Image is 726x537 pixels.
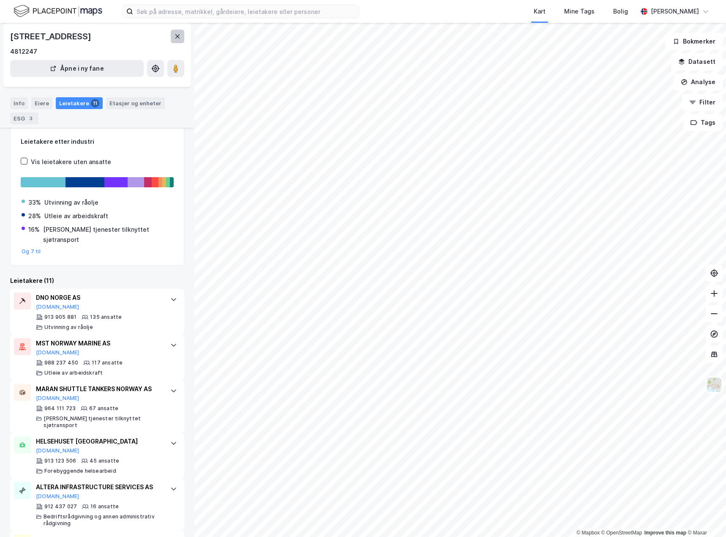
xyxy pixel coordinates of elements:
[28,211,41,221] div: 28%
[576,530,600,536] a: Mapbox
[44,458,76,464] div: 913 123 506
[22,248,41,255] button: Og 7 til
[21,137,174,147] div: Leietakere etter industri
[36,384,162,394] div: MARAN SHUTTLE TANKERS NORWAY AS
[14,4,102,19] img: logo.f888ab2527a4732fd821a326f86c7f29.svg
[534,6,546,16] div: Kart
[44,370,103,376] div: Utleie av arbeidskraft
[36,304,79,310] button: [DOMAIN_NAME]
[10,60,144,77] button: Åpne i ny fane
[56,97,103,109] div: Leietakere
[10,112,38,124] div: ESG
[90,314,122,321] div: 135 ansatte
[36,436,162,447] div: HELSEHUSET [GEOGRAPHIC_DATA]
[44,197,98,208] div: Utvinning av råolje
[36,482,162,492] div: ALTERA INFRASTRUCTURE SERVICES AS
[674,74,723,90] button: Analyse
[10,276,184,286] div: Leietakere (11)
[28,197,41,208] div: 33%
[44,359,78,366] div: 988 237 450
[44,324,93,331] div: Utvinning av råolje
[36,349,79,356] button: [DOMAIN_NAME]
[109,99,161,107] div: Etasjer og enheter
[683,114,723,131] button: Tags
[31,97,52,109] div: Eiere
[684,496,726,537] div: Kontrollprogram for chat
[10,30,93,43] div: [STREET_ADDRESS]
[133,5,359,18] input: Søk på adresse, matrikkel, gårdeiere, leietakere eller personer
[89,405,118,412] div: 67 ansatte
[31,157,111,167] div: Vis leietakere uten ansatte
[44,503,77,510] div: 912 437 027
[644,530,686,536] a: Improve this map
[36,447,79,454] button: [DOMAIN_NAME]
[682,94,723,111] button: Filter
[44,513,162,527] div: Bedriftsrådgivning og annen administrativ rådgivning
[36,493,79,500] button: [DOMAIN_NAME]
[44,468,116,474] div: Forebyggende helsearbeid
[28,225,40,235] div: 16%
[43,225,173,245] div: [PERSON_NAME] tjenester tilknyttet sjøtransport
[36,293,162,303] div: DNO NORGE AS
[90,458,119,464] div: 45 ansatte
[666,33,723,50] button: Bokmerker
[651,6,699,16] div: [PERSON_NAME]
[44,415,162,429] div: [PERSON_NAME] tjenester tilknyttet sjøtransport
[10,97,28,109] div: Info
[91,99,99,107] div: 11
[684,496,726,537] iframe: Chat Widget
[44,211,108,221] div: Utleie av arbeidskraft
[27,114,35,123] div: 3
[44,314,76,321] div: 913 905 881
[601,530,642,536] a: OpenStreetMap
[564,6,595,16] div: Mine Tags
[706,377,722,393] img: Z
[613,6,628,16] div: Bolig
[92,359,123,366] div: 117 ansatte
[90,503,119,510] div: 16 ansatte
[36,395,79,402] button: [DOMAIN_NAME]
[10,47,37,57] div: 4812247
[671,53,723,70] button: Datasett
[44,405,76,412] div: 964 111 723
[36,338,162,348] div: MST NORWAY MARINE AS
